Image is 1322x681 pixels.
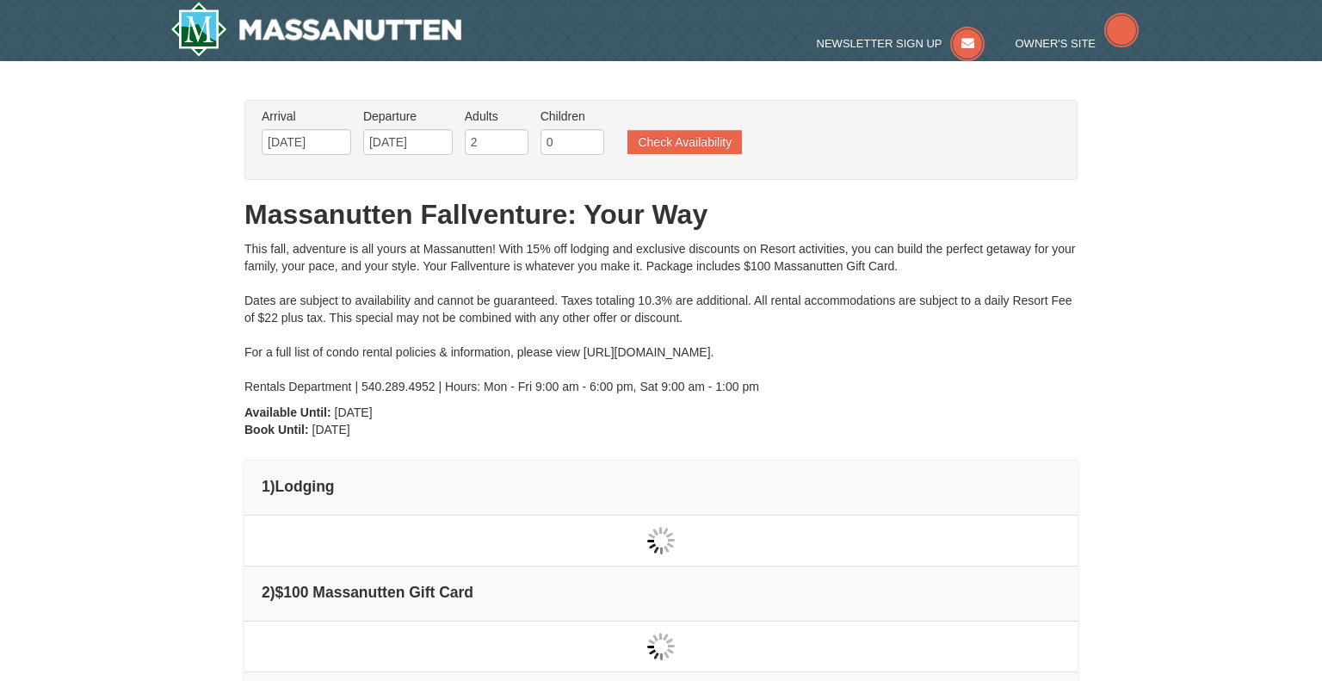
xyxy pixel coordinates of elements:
span: [DATE] [335,406,373,419]
img: wait gif [647,633,675,660]
label: Children [541,108,604,125]
label: Departure [363,108,453,125]
div: This fall, adventure is all yours at Massanutten! With 15% off lodging and exclusive discounts on... [244,240,1078,395]
span: Newsletter Sign Up [817,37,942,50]
span: Owner's Site [1016,37,1097,50]
img: Massanutten Resort Logo [170,2,461,57]
label: Arrival [262,108,351,125]
label: Adults [465,108,528,125]
strong: Available Until: [244,406,331,419]
a: Newsletter Sign Up [817,37,985,50]
span: ) [270,584,275,601]
h4: 2 $100 Massanutten Gift Card [262,584,1060,601]
img: wait gif [647,527,675,554]
span: [DATE] [312,423,350,436]
button: Check Availability [627,130,742,154]
a: Owner's Site [1016,37,1140,50]
h1: Massanutten Fallventure: Your Way [244,197,1078,232]
a: Massanutten Resort [170,2,461,57]
span: ) [270,478,275,495]
h4: 1 Lodging [262,478,1060,495]
strong: Book Until: [244,423,309,436]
